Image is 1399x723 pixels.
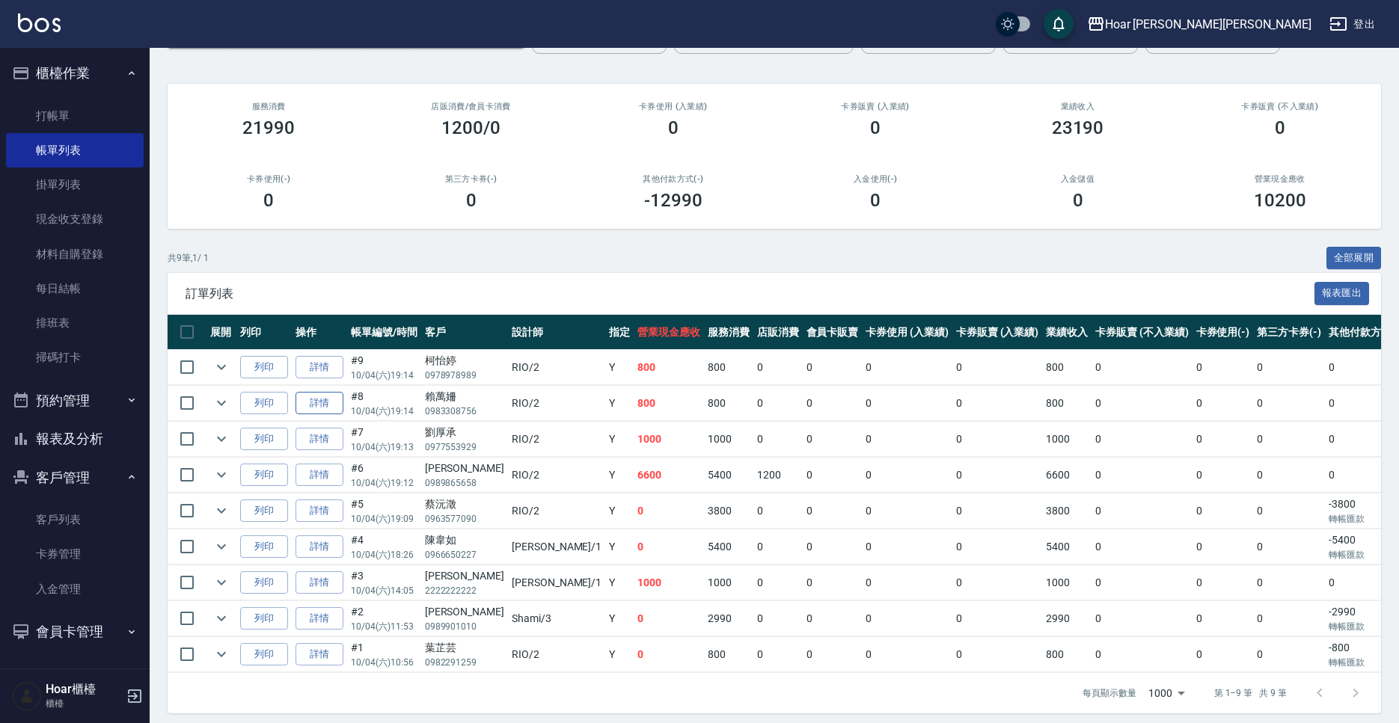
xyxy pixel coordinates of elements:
span: 訂單列表 [186,286,1314,301]
td: [PERSON_NAME] /1 [508,529,605,564]
td: 1000 [1042,422,1092,457]
td: 0 [1193,422,1254,457]
td: 0 [803,458,863,493]
td: 0 [952,529,1043,564]
td: 5400 [704,529,753,564]
a: 詳情 [296,392,343,415]
button: 客戶管理 [6,458,144,497]
td: 0 [1092,637,1192,672]
h3: 0 [870,190,881,211]
a: 材料自購登錄 [6,237,144,271]
h3: 0 [668,117,679,138]
td: Y [605,458,634,493]
button: Hoar [PERSON_NAME][PERSON_NAME] [1081,9,1317,40]
td: RIO /2 [508,493,605,529]
button: 列印 [240,499,288,523]
td: 0 [1193,493,1254,529]
td: #5 [347,493,421,529]
p: 0989901010 [425,620,504,633]
a: 卡券管理 [6,537,144,571]
td: 800 [1042,386,1092,421]
td: #6 [347,458,421,493]
td: 0 [862,422,952,457]
div: Hoar [PERSON_NAME][PERSON_NAME] [1105,15,1311,34]
td: 0 [1193,529,1254,564]
th: 列印 [236,315,292,350]
p: 0982291259 [425,656,504,669]
button: expand row [210,356,233,378]
a: 每日結帳 [6,271,144,306]
a: 客戶列表 [6,502,144,537]
td: 0 [1193,350,1254,385]
td: #3 [347,565,421,600]
h2: 業績收入 [994,102,1160,111]
th: 業績收入 [1042,315,1092,350]
td: 0 [952,601,1043,636]
td: 0 [862,565,952,600]
p: 10/04 (六) 14:05 [351,584,417,597]
td: Y [605,565,634,600]
td: Y [605,529,634,564]
td: [PERSON_NAME] /1 [508,565,605,600]
h3: 0 [1073,190,1083,211]
td: Y [605,350,634,385]
p: 0978978989 [425,369,504,382]
td: 1200 [753,458,803,493]
td: Y [605,386,634,421]
td: 2990 [1042,601,1092,636]
button: 列印 [240,571,288,594]
a: 詳情 [296,499,343,523]
td: 0 [1092,422,1192,457]
th: 帳單編號/時間 [347,315,421,350]
a: 詳情 [296,535,343,559]
td: 0 [1193,637,1254,672]
td: 0 [862,601,952,636]
td: 0 [862,637,952,672]
td: 0 [753,493,803,529]
a: 入金管理 [6,572,144,606]
td: 800 [1042,637,1092,672]
p: 2222222222 [425,584,504,597]
td: 0 [1092,565,1192,600]
h2: 卡券使用 (入業績) [590,102,756,111]
p: 0983308756 [425,404,504,418]
img: Logo [18,13,61,32]
td: Y [605,422,634,457]
th: 客戶 [421,315,508,350]
a: 詳情 [296,428,343,451]
td: 0 [1193,565,1254,600]
p: 0963577090 [425,512,504,526]
td: 0 [1253,458,1325,493]
td: 0 [1092,529,1192,564]
td: 0 [1092,350,1192,385]
p: 10/04 (六) 11:53 [351,620,417,633]
td: 0 [862,386,952,421]
button: expand row [210,428,233,450]
td: 0 [1253,493,1325,529]
td: RIO /2 [508,458,605,493]
td: 0 [803,565,863,600]
div: 賴萬姍 [425,389,504,404]
p: 10/04 (六) 10:56 [351,656,417,669]
a: 排班表 [6,306,144,340]
p: 0989865658 [425,476,504,490]
td: 800 [704,350,753,385]
th: 卡券使用 (入業績) [862,315,952,350]
a: 詳情 [296,643,343,666]
td: 0 [952,386,1043,421]
td: 1000 [704,565,753,600]
td: 6600 [1042,458,1092,493]
p: 每頁顯示數量 [1083,686,1136,700]
div: [PERSON_NAME] [425,461,504,476]
p: 10/04 (六) 19:14 [351,369,417,382]
button: 櫃檯作業 [6,54,144,93]
button: expand row [210,607,233,630]
td: 2990 [704,601,753,636]
td: 0 [753,565,803,600]
th: 第三方卡券(-) [1253,315,1325,350]
button: 報表及分析 [6,419,144,458]
td: 0 [862,350,952,385]
td: 0 [1092,601,1192,636]
h5: Hoar櫃檯 [46,682,122,697]
td: 0 [803,601,863,636]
